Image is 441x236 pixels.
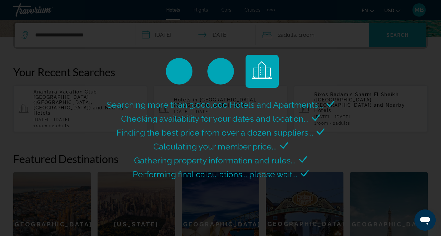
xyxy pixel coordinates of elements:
span: Finding the best price from over a dozen suppliers... [116,128,313,138]
span: Performing final calculations... please wait... [133,169,297,179]
iframe: Кнопка запуска окна обмена сообщениями [414,209,436,231]
span: Searching more than 3,000,000 Hotels and Apartments... [107,100,323,110]
span: Checking availability for your dates and location... [121,114,309,124]
span: Calculating your member price... [153,142,277,151]
span: Gathering property information and rules... [134,155,296,165]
